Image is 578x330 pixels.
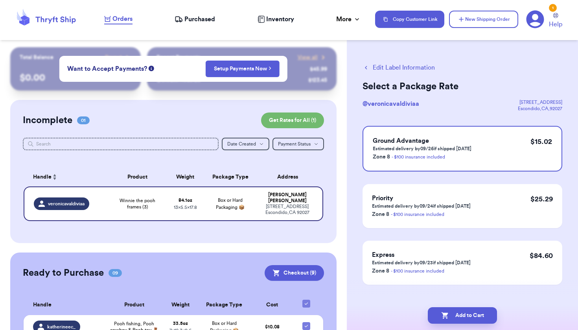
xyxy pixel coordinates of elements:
[363,63,435,72] button: Edit Label Information
[549,13,562,29] a: Help
[227,142,256,146] span: Date Created
[156,53,200,61] p: Recent Payments
[108,168,168,186] th: Product
[206,61,280,77] button: Setup Payments Now
[33,301,52,309] span: Handle
[373,138,429,144] span: Ground Advantage
[262,192,313,204] div: [PERSON_NAME] [PERSON_NAME]
[163,295,198,315] th: Weight
[258,15,294,24] a: Inventory
[530,194,553,205] p: $ 25.29
[372,195,393,201] span: Priority
[372,260,471,266] p: Estimated delivery by 09/23 if shipped [DATE]
[391,269,444,273] a: - $100 insurance included
[47,324,75,330] span: katherineec_
[372,212,389,217] span: Zone 8
[308,76,327,84] div: $ 123.45
[372,203,471,209] p: Estimated delivery by 09/24 if shipped [DATE]
[112,14,133,24] span: Orders
[257,168,323,186] th: Address
[67,64,147,74] span: Want to Accept Payments?
[261,112,324,128] button: Get Rates for All (1)
[23,114,72,127] h2: Incomplete
[179,198,192,203] strong: 84.1 oz
[48,201,85,207] span: veronicavaldiviaa
[105,295,163,315] th: Product
[518,99,562,105] div: [STREET_ADDRESS]
[52,172,58,182] button: Sort ascending
[391,212,444,217] a: - $100 insurance included
[184,15,215,24] span: Purchased
[33,173,52,181] span: Handle
[372,252,394,258] span: Express
[428,307,497,324] button: Add to Cart
[105,53,122,61] span: Payout
[375,11,444,28] button: Copy Customer Link
[298,53,318,61] span: View all
[262,204,313,216] div: [STREET_ADDRESS] Escondido , CA 92027
[203,168,257,186] th: Package Type
[449,11,518,28] button: New Shipping Order
[222,138,269,150] button: Date Created
[530,250,553,261] p: $ 84.60
[175,15,215,24] a: Purchased
[530,136,552,147] p: $ 15.02
[23,138,218,150] input: Search
[173,321,188,326] strong: 33.5 oz
[216,198,245,210] span: Box or Hard Packaging 📦
[526,10,544,28] a: 1
[104,14,133,24] a: Orders
[278,142,311,146] span: Payment Status
[372,268,389,274] span: Zone 8
[112,197,163,210] span: Winnie the pooh frames (3)
[250,295,294,315] th: Cost
[198,295,250,315] th: Package Type
[298,53,327,61] a: View all
[168,168,203,186] th: Weight
[373,146,471,152] p: Estimated delivery by 09/26 if shipped [DATE]
[23,267,104,279] h2: Ready to Purchase
[20,53,53,61] p: Total Balance
[77,116,90,124] span: 01
[214,65,272,73] a: Setup Payments Now
[174,205,197,210] span: 13 x 5.5 x 17.8
[373,154,390,160] span: Zone 8
[392,155,445,159] a: - $100 insurance included
[266,15,294,24] span: Inventory
[272,138,324,150] button: Payment Status
[518,105,562,112] div: Escondido , CA , 92027
[336,15,361,24] div: More
[105,53,131,61] a: Payout
[265,324,280,329] span: $ 10.08
[310,65,327,73] div: $ 45.99
[549,20,562,29] span: Help
[363,80,562,93] h2: Select a Package Rate
[363,101,419,107] span: @ veronicavaldiviaa
[109,269,122,277] span: 09
[549,4,557,12] div: 1
[20,72,131,84] p: $ 0.00
[265,265,324,281] button: Checkout (9)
